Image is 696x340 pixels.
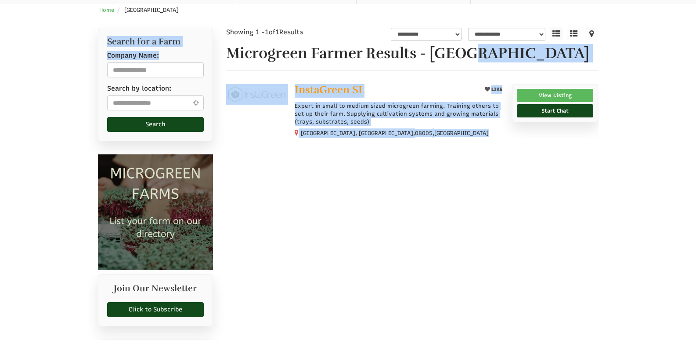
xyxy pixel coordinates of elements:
h1: Microgreen Farmer Results - [GEOGRAPHIC_DATA] [226,45,599,62]
span: LIKE [490,87,502,92]
p: Expert in small to medium sized microgreen farming. Training others to set up their farm. Supplyi... [295,102,505,126]
label: Company Name: [107,51,159,60]
span: 1 [265,28,269,36]
a: InstaGreen SL [295,84,474,98]
button: LIKE [482,84,505,95]
button: Search [107,117,204,132]
a: Click to Subscribe [107,302,204,317]
img: Microgreen Farms list your microgreen farm today [98,154,213,270]
h2: Join Our Newsletter [107,284,204,298]
a: Start Chat [517,104,594,117]
small: [GEOGRAPHIC_DATA], [GEOGRAPHIC_DATA], , [301,130,489,136]
a: Home [99,7,115,13]
img: InstaGreen SL [226,84,288,105]
span: [GEOGRAPHIC_DATA] [124,7,179,13]
div: Showing 1 - of Results [226,28,350,37]
span: 1 [275,28,279,36]
i: Use Current Location [191,99,201,106]
span: 08005 [415,129,433,137]
h2: Search for a Farm [107,37,204,47]
label: Search by location: [107,84,171,93]
span: [GEOGRAPHIC_DATA] [434,129,489,137]
span: InstaGreen SL [295,83,364,96]
a: View Listing [517,89,594,102]
select: overall_rating_filter-1 [391,28,462,41]
select: sortbox-1 [468,28,545,41]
